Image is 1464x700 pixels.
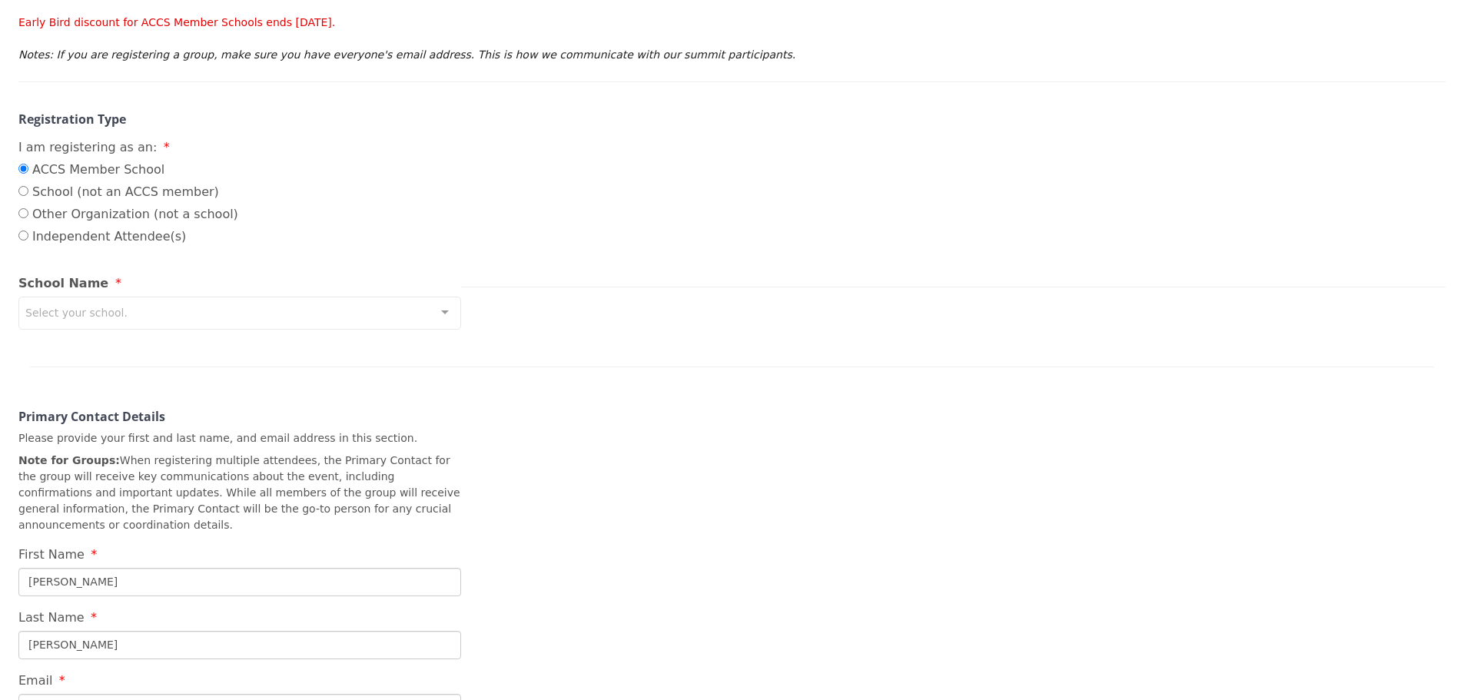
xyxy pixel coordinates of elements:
[18,161,238,179] label: ACCS Member School
[18,408,165,425] strong: Primary Contact Details
[18,453,461,533] p: When registering multiple attendees, the Primary Contact for the group will receive key communica...
[18,208,28,218] input: Other Organization (not a school)
[18,276,108,290] span: School Name
[18,547,85,562] span: First Name
[18,183,238,201] label: School (not an ACCS member)
[18,568,461,596] input: First Name
[18,610,85,625] span: Last Name
[18,48,795,61] em: Notes: If you are registering a group, make sure you have everyone's email address. This is how w...
[18,430,461,446] p: Please provide your first and last name, and email address in this section.
[18,454,120,466] strong: Note for Groups:
[18,231,28,241] input: Independent Attendee(s)
[18,205,238,224] label: Other Organization (not a school)
[18,140,157,154] span: I am registering as an:
[18,16,335,28] span: Early Bird discount for ACCS Member Schools ends [DATE].
[18,631,461,659] input: Last Name
[18,186,28,196] input: School (not an ACCS member)
[25,304,128,321] span: Select your school.
[18,111,126,128] strong: Registration Type
[18,227,238,246] label: Independent Attendee(s)
[18,673,52,688] span: Email
[18,164,28,174] input: ACCS Member School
